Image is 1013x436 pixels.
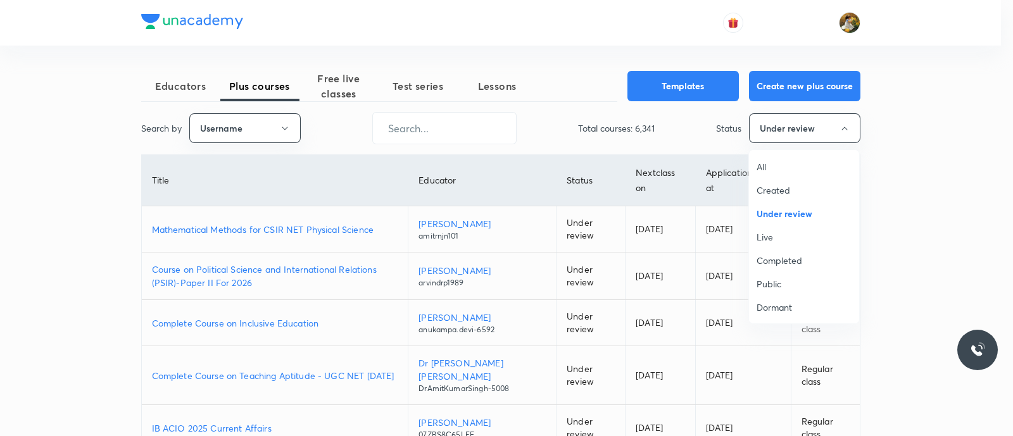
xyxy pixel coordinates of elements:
span: Completed [757,254,852,267]
span: Live [757,230,852,244]
span: Under review [757,207,852,220]
span: Created [757,184,852,197]
span: All [757,160,852,173]
span: Dormant [757,301,852,314]
span: Public [757,277,852,290]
